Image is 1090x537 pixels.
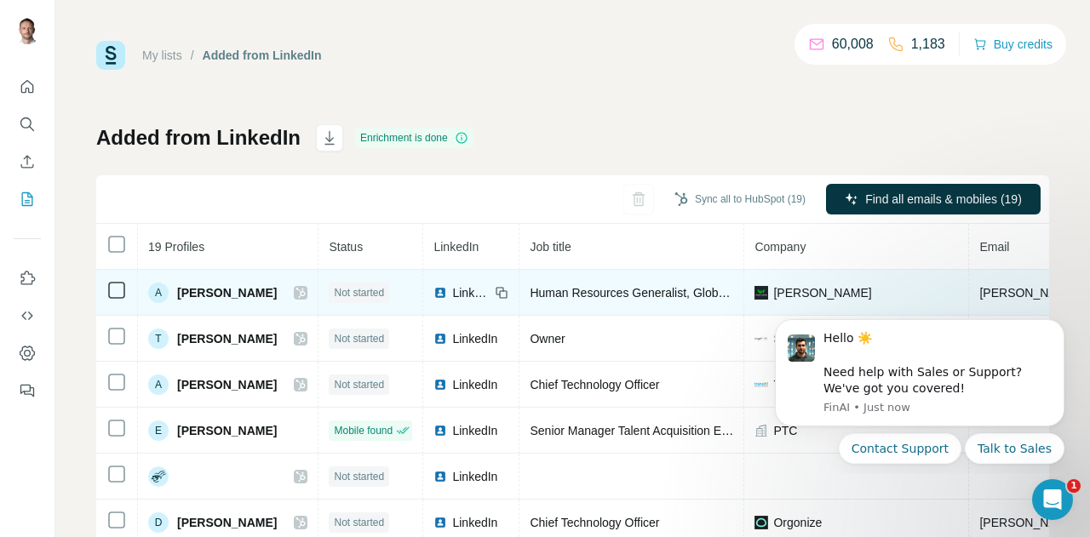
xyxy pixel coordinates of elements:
[96,41,125,70] img: Surfe Logo
[754,240,806,254] span: Company
[177,376,277,393] span: [PERSON_NAME]
[148,240,204,254] span: 19 Profiles
[334,331,384,346] span: Not started
[177,514,277,531] span: [PERSON_NAME]
[911,34,945,54] p: 1,183
[14,71,41,102] button: Quick start
[433,470,447,483] img: LinkedIn logo
[14,109,41,140] button: Search
[754,516,768,529] img: company-logo
[530,332,565,346] span: Owner
[452,284,490,301] span: LinkedIn
[452,376,497,393] span: LinkedIn
[334,469,384,484] span: Not started
[203,47,322,64] div: Added from LinkedIn
[749,306,1090,474] iframe: Intercom notifications message
[14,300,41,331] button: Use Surfe API
[334,515,384,530] span: Not started
[530,378,659,391] span: Chief Technology Officer
[979,240,1009,254] span: Email
[177,330,277,347] span: [PERSON_NAME]
[329,240,363,254] span: Status
[14,146,41,177] button: Enrich CSV
[433,424,447,437] img: LinkedIn logo
[433,332,447,346] img: LinkedIn logo
[14,375,41,406] button: Feedback
[826,184,1041,214] button: Find all emails & mobiles (19)
[334,285,384,300] span: Not started
[148,328,169,349] div: T
[452,514,497,531] span: LinkedIn
[177,284,277,301] span: [PERSON_NAME]
[433,240,479,254] span: LinkedIn
[148,512,169,533] div: D
[754,286,768,300] img: company-logo
[14,184,41,214] button: My lists
[96,124,301,151] h1: Added from LinkedIn
[530,286,874,300] span: Human Resources Generalist, Global Sourcing-Talent Acquisition
[433,378,447,391] img: LinkedIn logo
[148,283,169,303] div: A
[865,191,1022,208] span: Find all emails & mobiles (19)
[773,284,871,301] span: [PERSON_NAME]
[355,128,473,148] div: Enrichment is done
[1032,479,1073,520] iframe: Intercom live chat
[773,514,822,531] span: Orgonize
[14,263,41,294] button: Use Surfe on LinkedIn
[530,424,747,437] span: Senior Manager Talent Acquisition EMEA
[148,374,169,395] div: A
[334,377,384,392] span: Not started
[433,516,447,529] img: LinkedIn logo
[1067,479,1081,493] span: 1
[177,422,277,439] span: [PERSON_NAME]
[14,338,41,368] button: Dashboard
[433,286,447,300] img: LinkedIn logo
[832,34,874,54] p: 60,008
[142,49,182,62] a: My lists
[452,330,497,347] span: LinkedIn
[452,468,497,485] span: LinkedIn
[530,516,659,529] span: Chief Technology Officer
[530,240,571,254] span: Job title
[334,423,393,438] span: Mobile found
[452,422,497,439] span: LinkedIn
[663,186,817,212] button: Sync all to HubSpot (19)
[14,17,41,44] img: Avatar
[148,420,169,441] div: E
[973,32,1053,56] button: Buy credits
[191,47,194,64] li: /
